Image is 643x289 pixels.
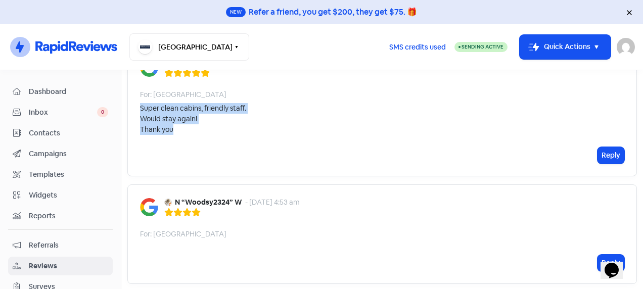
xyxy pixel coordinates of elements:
[8,236,113,255] a: Referrals
[8,257,113,275] a: Reviews
[29,240,108,251] span: Referrals
[8,165,113,184] a: Templates
[389,42,446,53] span: SMS credits used
[8,144,113,163] a: Campaigns
[140,198,158,216] img: Image
[8,207,113,225] a: Reports
[29,107,97,118] span: Inbox
[140,229,226,239] div: For: [GEOGRAPHIC_DATA]
[29,190,108,201] span: Widgets
[29,169,108,180] span: Templates
[29,211,108,221] span: Reports
[29,128,108,138] span: Contacts
[617,38,635,56] img: User
[8,103,113,122] a: Inbox 0
[462,43,503,50] span: Sending Active
[381,41,454,52] a: SMS credits used
[29,86,108,97] span: Dashboard
[226,7,246,17] span: New
[29,149,108,159] span: Campaigns
[598,147,624,164] button: Reply
[598,255,624,271] button: Reply
[140,89,226,100] div: For: [GEOGRAPHIC_DATA]
[97,107,108,117] span: 0
[8,124,113,142] a: Contacts
[454,41,508,53] a: Sending Active
[245,197,300,208] div: - [DATE] 4:53 am
[8,186,113,205] a: Widgets
[29,261,108,271] span: Reviews
[129,33,249,61] button: [GEOGRAPHIC_DATA]
[164,199,172,206] img: Avatar
[140,103,246,135] div: Super clean cabins, friendly staff. Would stay again! Thank you
[601,249,633,279] iframe: chat widget
[520,35,611,59] button: Quick Actions
[175,197,242,208] b: N “Woodsy2324” W
[249,6,417,18] div: Refer a friend, you get $200, they get $75. 🎁
[8,82,113,101] a: Dashboard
